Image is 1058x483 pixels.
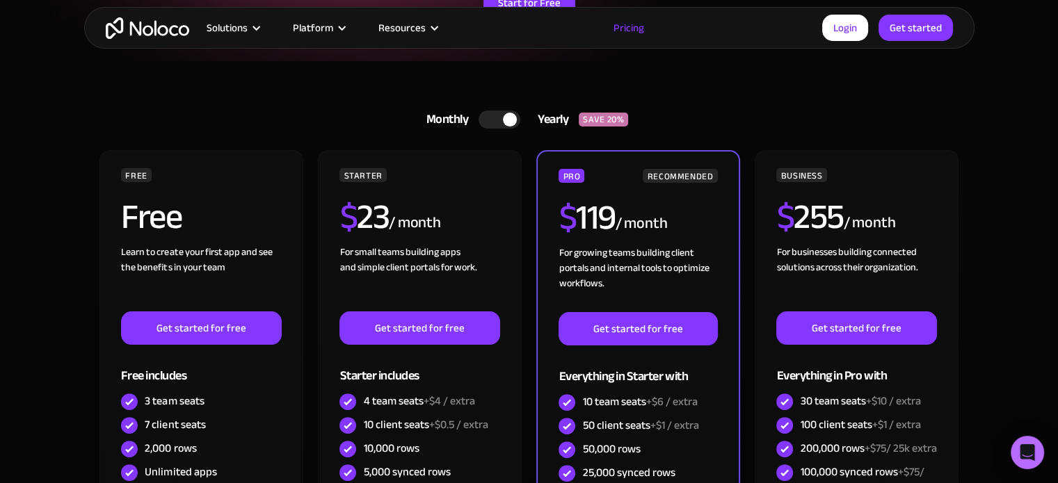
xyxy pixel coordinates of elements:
[776,199,843,234] h2: 255
[822,15,868,41] a: Login
[428,414,488,435] span: +$0.5 / extra
[865,391,920,411] span: +$10 / extra
[378,19,426,37] div: Resources
[121,311,281,345] a: Get started for free
[582,394,697,409] div: 10 team seats
[800,393,920,409] div: 30 team seats
[776,311,936,345] a: Get started for free
[363,464,450,480] div: 5,000 synced rows
[121,245,281,311] div: Learn to create your first app and see the benefits in your team ‍
[776,345,936,390] div: Everything in Pro with
[363,417,488,432] div: 10 client seats
[559,185,576,250] span: $
[339,184,357,249] span: $
[559,169,584,183] div: PRO
[559,345,717,391] div: Everything in Starter with
[579,113,628,126] div: SAVE 20%
[800,441,936,456] div: 200,000 rows
[776,245,936,311] div: For businesses building connected solutions across their organization. ‍
[121,345,281,390] div: Free includes
[389,212,441,234] div: / month
[559,312,717,345] a: Get started for free
[363,393,474,409] div: 4 team seats
[339,311,499,345] a: Get started for free
[615,213,667,235] div: / month
[121,199,182,234] h2: Free
[643,169,717,183] div: RECOMMENDED
[145,441,196,456] div: 2,000 rows
[145,464,216,480] div: Unlimited apps
[843,212,895,234] div: / month
[864,438,936,459] span: +$75/ 25k extra
[582,465,675,480] div: 25,000 synced rows
[582,441,640,457] div: 50,000 rows
[339,245,499,311] div: For small teams building apps and simple client portals for work. ‍
[121,168,152,182] div: FREE
[275,19,361,37] div: Platform
[106,17,189,39] a: home
[800,417,920,432] div: 100 client seats
[650,415,698,436] span: +$1 / extra
[339,199,389,234] h2: 23
[189,19,275,37] div: Solutions
[559,245,717,312] div: For growing teams building client portals and internal tools to optimize workflows.
[423,391,474,411] span: +$4 / extra
[879,15,953,41] a: Get started
[520,109,579,130] div: Yearly
[776,168,826,182] div: BUSINESS
[363,441,419,456] div: 10,000 rows
[409,109,479,130] div: Monthly
[339,345,499,390] div: Starter includes
[559,200,615,235] h2: 119
[361,19,454,37] div: Resources
[145,417,205,432] div: 7 client seats
[596,19,662,37] a: Pricing
[1011,436,1044,469] div: Open Intercom Messenger
[145,393,204,409] div: 3 team seats
[582,418,698,433] div: 50 client seats
[339,168,386,182] div: STARTER
[776,184,794,249] span: $
[646,391,697,412] span: +$6 / extra
[207,19,248,37] div: Solutions
[872,414,920,435] span: +$1 / extra
[293,19,333,37] div: Platform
